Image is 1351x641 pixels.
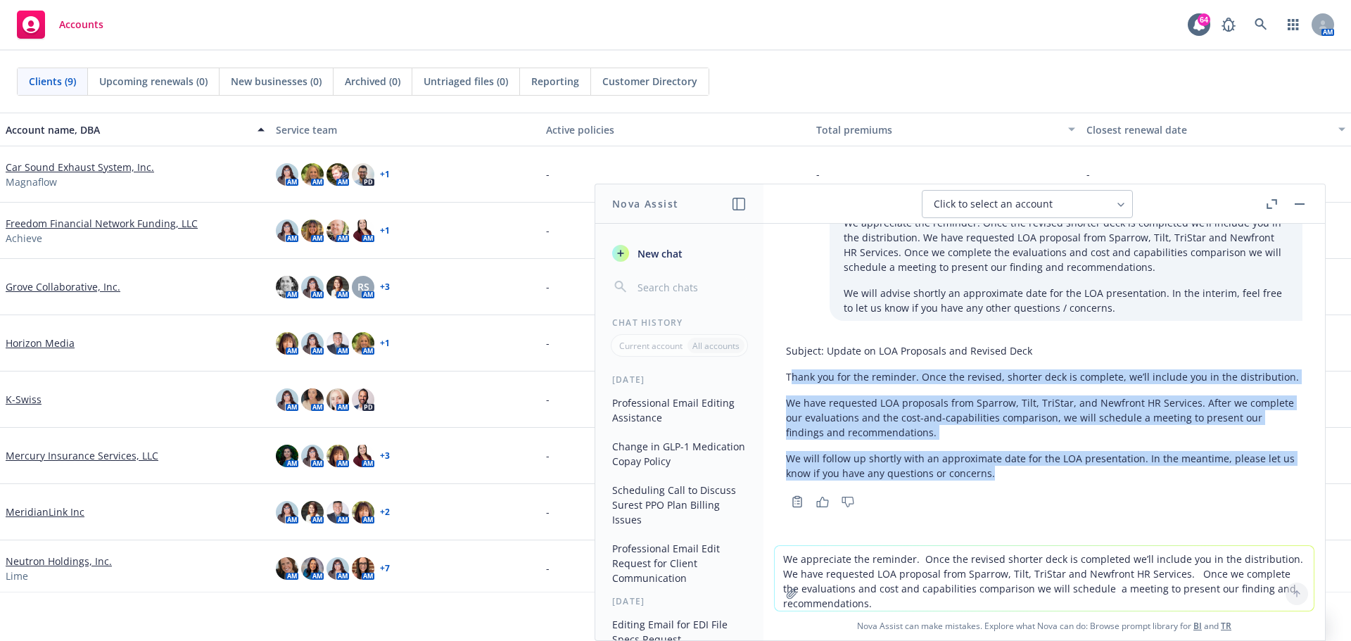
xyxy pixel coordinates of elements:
img: photo [276,557,298,580]
a: + 1 [380,227,390,235]
a: + 3 [380,283,390,291]
img: photo [352,163,374,186]
div: Account name, DBA [6,122,249,137]
button: Closest renewal date [1081,113,1351,146]
p: Subject: Update on LOA Proposals and Revised Deck [786,343,1302,358]
img: photo [326,445,349,467]
img: photo [301,276,324,298]
a: + 2 [380,508,390,516]
span: Clients (9) [29,74,76,89]
a: Grove Collaborative, Inc. [6,279,120,294]
button: Click to select an account [922,190,1133,218]
span: - [546,279,550,294]
p: We appreciate the reminder. Once the revised shorter deck is completed we’ll include you in the d... [844,215,1288,274]
span: - [816,167,820,182]
img: photo [352,388,374,411]
p: We have requested LOA proposals from Sparrow, Tilt, TriStar, and Newfront HR Services. After we c... [786,395,1302,440]
button: Scheduling Call to Discuss Surest PPO Plan Billing Issues [607,478,752,531]
span: Upcoming renewals (0) [99,74,208,89]
img: photo [301,220,324,242]
span: - [546,504,550,519]
a: BI [1193,620,1202,632]
img: photo [276,220,298,242]
a: MeridianLink Inc [6,504,84,519]
p: Thank you for the reminder. Once the revised, shorter deck is complete, we’ll include you in the ... [786,369,1302,384]
div: [DATE] [595,595,763,607]
img: photo [301,332,324,355]
p: All accounts [692,340,740,352]
div: Closest renewal date [1086,122,1330,137]
input: Search chats [635,277,747,297]
a: Report a Bug [1214,11,1243,39]
img: photo [352,445,374,467]
span: - [546,223,550,238]
span: RS [357,279,369,294]
img: photo [301,388,324,411]
a: + 3 [380,452,390,460]
img: photo [352,501,374,523]
span: Achieve [6,231,42,246]
img: photo [301,557,324,580]
img: photo [352,220,374,242]
div: Chat History [595,317,763,329]
img: photo [352,557,374,580]
div: [DATE] [595,374,763,386]
img: photo [276,388,298,411]
a: Neutron Holdings, Inc. [6,554,112,569]
img: photo [301,163,324,186]
a: + 1 [380,170,390,179]
div: Active policies [546,122,805,137]
span: Untriaged files (0) [424,74,508,89]
img: photo [301,501,324,523]
button: Total premiums [811,113,1081,146]
button: New chat [607,241,752,266]
button: Thumbs down [837,492,859,512]
a: K-Swiss [6,392,42,407]
span: New chat [635,246,683,261]
a: Mercury Insurance Services, LLC [6,448,158,463]
img: photo [276,276,298,298]
span: - [546,448,550,463]
span: - [546,561,550,576]
span: - [546,336,550,350]
span: Customer Directory [602,74,697,89]
img: photo [326,276,349,298]
a: + 1 [380,339,390,348]
span: Magnaflow [6,174,57,189]
span: - [1086,167,1090,182]
span: Archived (0) [345,74,400,89]
img: photo [301,445,324,467]
img: photo [326,388,349,411]
span: Reporting [531,74,579,89]
img: photo [326,557,349,580]
img: photo [276,501,298,523]
img: photo [326,332,349,355]
button: Change in GLP-1 Medication Copay Policy [607,435,752,473]
p: Current account [619,340,683,352]
span: Click to select an account [934,197,1053,211]
img: photo [276,332,298,355]
h1: Nova Assist [612,196,678,211]
a: Switch app [1279,11,1307,39]
span: - [546,167,550,182]
img: photo [326,501,349,523]
span: New businesses (0) [231,74,322,89]
svg: Copy to clipboard [791,495,804,508]
span: Accounts [59,19,103,30]
img: photo [352,332,374,355]
a: + 7 [380,564,390,573]
button: Professional Email Edit Request for Client Communication [607,537,752,590]
img: photo [276,163,298,186]
span: Lime [6,569,28,583]
div: 64 [1198,13,1210,26]
a: Car Sound Exhaust System, Inc. [6,160,154,174]
span: - [546,392,550,407]
button: Service team [270,113,540,146]
p: We will follow up shortly with an approximate date for the LOA presentation. In the meantime, ple... [786,451,1302,481]
div: Total premiums [816,122,1060,137]
a: Horizon Media [6,336,75,350]
img: photo [326,163,349,186]
a: Freedom Financial Network Funding, LLC [6,216,198,231]
button: Active policies [540,113,811,146]
a: Search [1247,11,1275,39]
